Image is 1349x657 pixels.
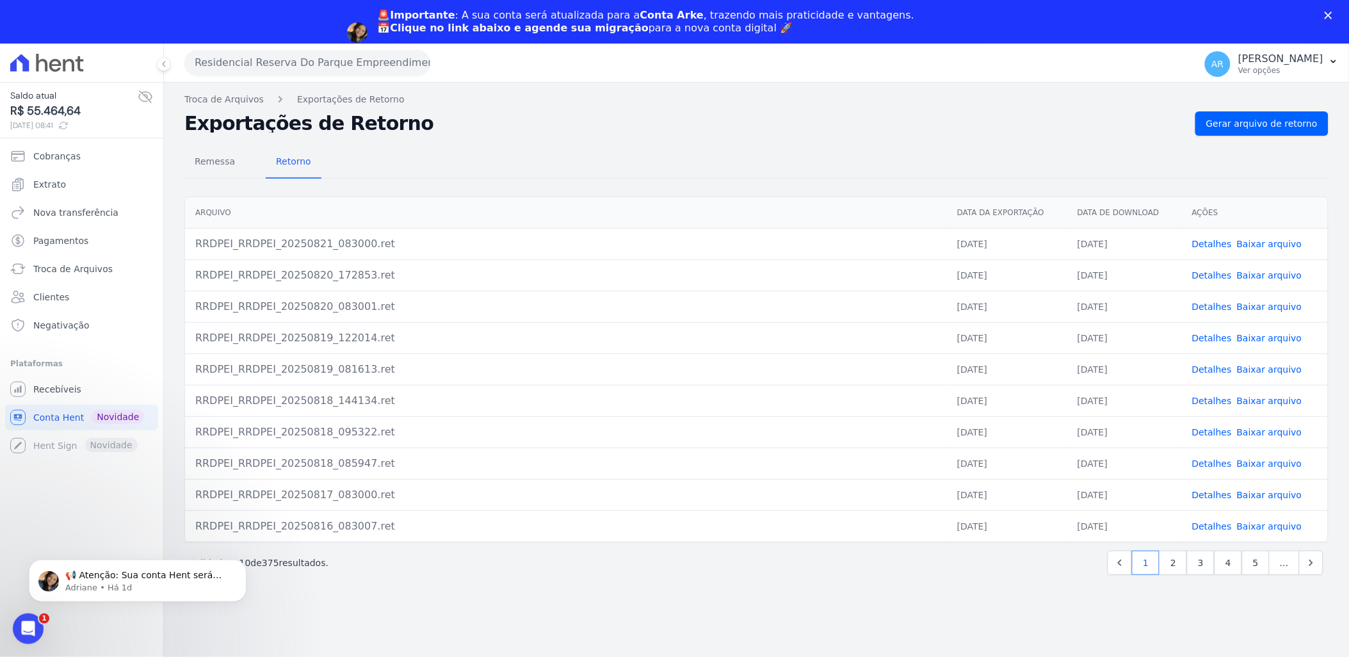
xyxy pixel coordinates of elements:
[1269,551,1300,575] span: …
[13,613,44,644] iframe: Intercom live chat
[1237,521,1302,531] a: Baixar arquivo
[1206,117,1318,130] span: Gerar arquivo de retorno
[947,260,1067,291] td: [DATE]
[640,9,704,21] b: Conta Arke
[5,377,158,402] a: Recebíveis
[378,42,483,56] a: Agendar migração
[39,613,49,624] span: 1
[195,236,937,252] div: RRDPEI_RRDPEI_20250821_083000.ret
[1067,229,1182,260] td: [DATE]
[184,93,264,106] a: Troca de Arquivos
[1237,458,1302,469] a: Baixar arquivo
[33,291,69,304] span: Clientes
[1237,364,1302,375] a: Baixar arquivo
[5,200,158,225] a: Nova transferência
[187,149,243,174] span: Remessa
[33,206,118,219] span: Nova transferência
[195,362,937,377] div: RRDPEI_RRDPEI_20250819_081613.ret
[184,115,1185,133] h2: Exportações de Retorno
[1237,490,1302,500] a: Baixar arquivo
[947,323,1067,354] td: [DATE]
[1192,239,1232,249] a: Detalhes
[1237,270,1302,280] a: Baixar arquivo
[1067,291,1182,323] td: [DATE]
[1238,53,1323,65] p: [PERSON_NAME]
[1237,302,1302,312] a: Baixar arquivo
[10,356,153,371] div: Plataformas
[1192,364,1232,375] a: Detalhes
[1067,260,1182,291] td: [DATE]
[5,256,158,282] a: Troca de Arquivos
[1211,60,1224,69] span: AR
[297,93,405,106] a: Exportações de Retorno
[1067,354,1182,385] td: [DATE]
[33,178,66,191] span: Extrato
[1159,551,1187,575] a: 2
[268,149,319,174] span: Retorno
[10,120,138,131] span: [DATE] 08:41
[10,102,138,120] span: R$ 55.464,64
[1237,396,1302,406] a: Baixar arquivo
[195,425,937,440] div: RRDPEI_RRDPEI_20250818_095322.ret
[1067,480,1182,511] td: [DATE]
[10,533,266,622] iframe: Intercom notifications mensagem
[1238,65,1323,76] p: Ver opções
[5,143,158,169] a: Cobranças
[195,456,937,471] div: RRDPEI_RRDPEI_20250818_085947.ret
[1192,270,1232,280] a: Detalhes
[947,385,1067,417] td: [DATE]
[195,519,937,534] div: RRDPEI_RRDPEI_20250816_083007.ret
[1132,551,1159,575] a: 1
[1187,551,1215,575] a: 3
[33,263,113,275] span: Troca de Arquivos
[1195,46,1349,82] button: AR [PERSON_NAME] Ver opções
[378,9,455,21] b: 🚨Importante
[1242,551,1270,575] a: 5
[33,234,88,247] span: Pagamentos
[347,22,368,43] img: Profile image for Adriane
[1237,427,1302,437] a: Baixar arquivo
[1067,417,1182,448] td: [DATE]
[1182,197,1328,229] th: Ações
[1067,197,1182,229] th: Data de Download
[947,354,1067,385] td: [DATE]
[5,228,158,254] a: Pagamentos
[1237,239,1302,249] a: Baixar arquivo
[1067,323,1182,354] td: [DATE]
[1067,385,1182,417] td: [DATE]
[266,146,321,179] a: Retorno
[947,291,1067,323] td: [DATE]
[262,558,279,568] span: 375
[33,319,90,332] span: Negativação
[195,393,937,409] div: RRDPEI_RRDPEI_20250818_144134.ret
[1192,490,1232,500] a: Detalhes
[947,229,1067,260] td: [DATE]
[184,50,430,76] button: Residencial Reserva Do Parque Empreendimento Imobiliario LTDA
[1067,448,1182,480] td: [DATE]
[1195,111,1329,136] a: Gerar arquivo de retorno
[1325,12,1337,19] div: Fechar
[947,480,1067,511] td: [DATE]
[1067,511,1182,542] td: [DATE]
[5,284,158,310] a: Clientes
[1192,396,1232,406] a: Detalhes
[10,143,153,458] nav: Sidebar
[947,197,1067,229] th: Data da Exportação
[195,330,937,346] div: RRDPEI_RRDPEI_20250819_122014.ret
[195,299,937,314] div: RRDPEI_RRDPEI_20250820_083001.ret
[33,411,84,424] span: Conta Hent
[5,172,158,197] a: Extrato
[5,405,158,430] a: Conta Hent Novidade
[1192,521,1232,531] a: Detalhes
[1215,551,1242,575] a: 4
[378,9,915,35] div: : A sua conta será atualizada para a , trazendo mais praticidade e vantagens. 📅 para a nova conta...
[947,448,1067,480] td: [DATE]
[1192,302,1232,312] a: Detalhes
[184,146,245,179] a: Remessa
[1299,551,1323,575] a: Next
[947,417,1067,448] td: [DATE]
[1192,427,1232,437] a: Detalhes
